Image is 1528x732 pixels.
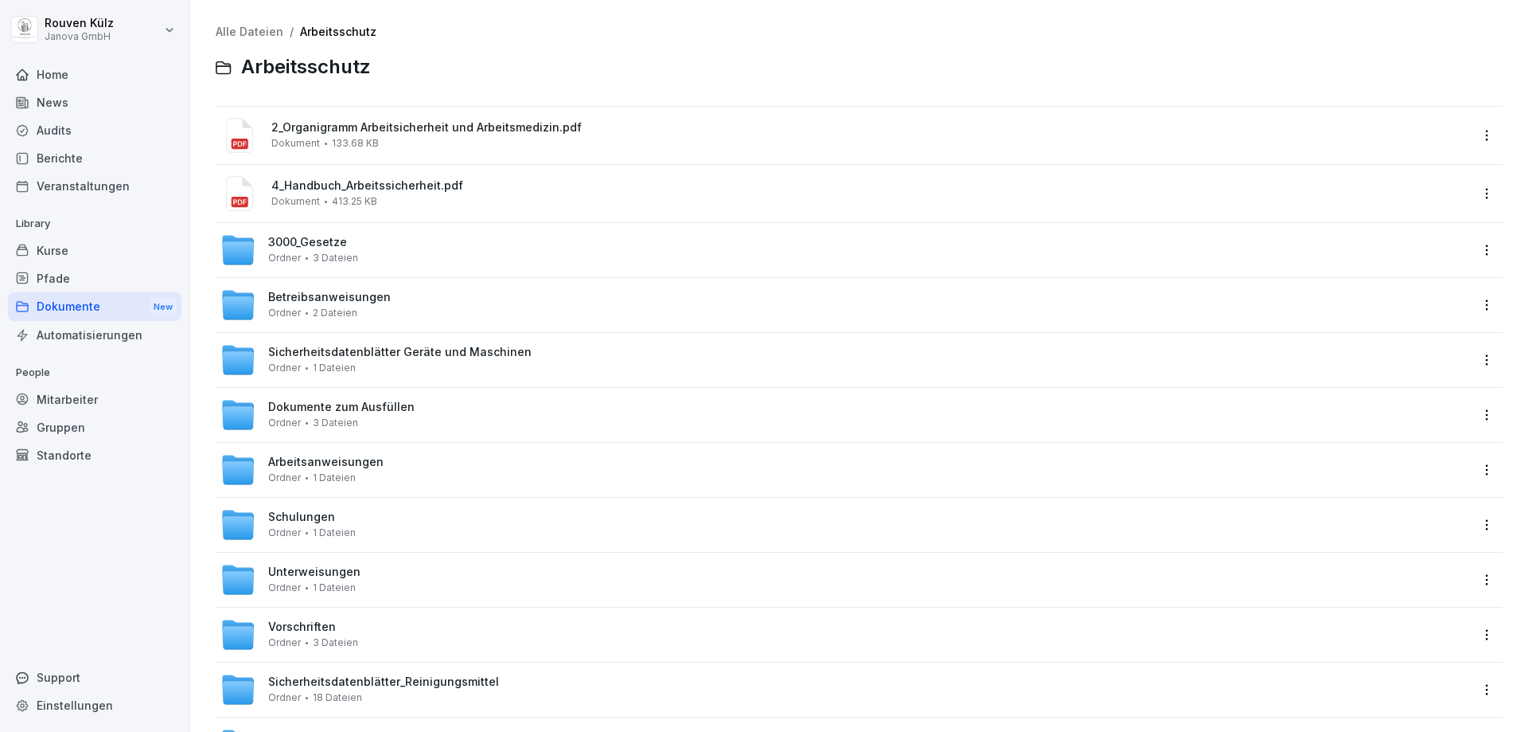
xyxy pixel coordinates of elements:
[268,401,415,414] span: Dokumente zum Ausfüllen
[45,31,114,42] p: Janova GmbH
[8,386,181,413] a: Mitarbeiter
[220,507,1469,542] a: SchulungenOrdner1 Dateien
[268,511,335,524] span: Schulungen
[8,691,181,719] a: Einstellungen
[220,672,1469,707] a: Sicherheitsdatenblätter_ReinigungsmittelOrdner18 Dateien
[313,582,356,593] span: 1 Dateien
[8,172,181,200] a: Veranstaltungen
[268,417,301,429] span: Ordner
[8,116,181,144] a: Audits
[8,321,181,349] a: Automatisierungen
[220,617,1469,652] a: VorschriftenOrdner3 Dateien
[220,562,1469,597] a: UnterweisungenOrdner1 Dateien
[268,620,336,634] span: Vorschriften
[271,179,1469,193] span: 4_Handbuch_Arbeitssicherheit.pdf
[8,144,181,172] a: Berichte
[45,17,114,30] p: Rouven Külz
[8,264,181,292] a: Pfade
[216,25,283,38] a: Alle Dateien
[150,298,177,316] div: New
[313,307,357,319] span: 2 Dateien
[8,292,181,322] div: Dokumente
[268,582,301,593] span: Ordner
[271,138,320,149] span: Dokument
[268,692,301,703] span: Ordner
[8,663,181,691] div: Support
[268,456,384,469] span: Arbeitsanweisungen
[268,566,361,579] span: Unterweisungen
[268,236,347,249] span: 3000_Gesetze
[313,252,358,264] span: 3 Dateien
[8,413,181,441] a: Gruppen
[8,441,181,469] a: Standorte
[313,362,356,374] span: 1 Dateien
[268,291,391,304] span: Betreibsanweisungen
[268,527,301,538] span: Ordner
[313,527,356,538] span: 1 Dateien
[220,452,1469,487] a: ArbeitsanweisungenOrdner1 Dateien
[268,307,301,319] span: Ordner
[268,472,301,483] span: Ordner
[268,346,532,359] span: Sicherheitsdatenblätter Geräte und Maschinen
[8,61,181,88] a: Home
[268,675,499,689] span: Sicherheitsdatenblätter_Reinigungsmittel
[313,472,356,483] span: 1 Dateien
[8,88,181,116] a: News
[300,25,376,38] a: Arbeitsschutz
[8,292,181,322] a: DokumenteNew
[8,211,181,237] p: Library
[8,237,181,264] a: Kurse
[313,692,362,703] span: 18 Dateien
[332,196,377,207] span: 413.25 KB
[268,362,301,374] span: Ordner
[220,343,1469,378] a: Sicherheitsdatenblätter Geräte und MaschinenOrdner1 Dateien
[290,25,294,39] span: /
[220,233,1469,268] a: 3000_GesetzeOrdner3 Dateien
[313,417,358,429] span: 3 Dateien
[313,637,358,648] span: 3 Dateien
[332,138,379,149] span: 133.68 KB
[268,637,301,648] span: Ordner
[271,121,1469,135] span: 2_Organigramm Arbeitsicherheit und Arbeitsmedizin.pdf
[220,397,1469,433] a: Dokumente zum AusfüllenOrdner3 Dateien
[268,252,301,264] span: Ordner
[271,196,320,207] span: Dokument
[220,288,1469,323] a: BetreibsanweisungenOrdner2 Dateien
[8,360,181,386] p: People
[241,56,371,79] span: Arbeitsschutz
